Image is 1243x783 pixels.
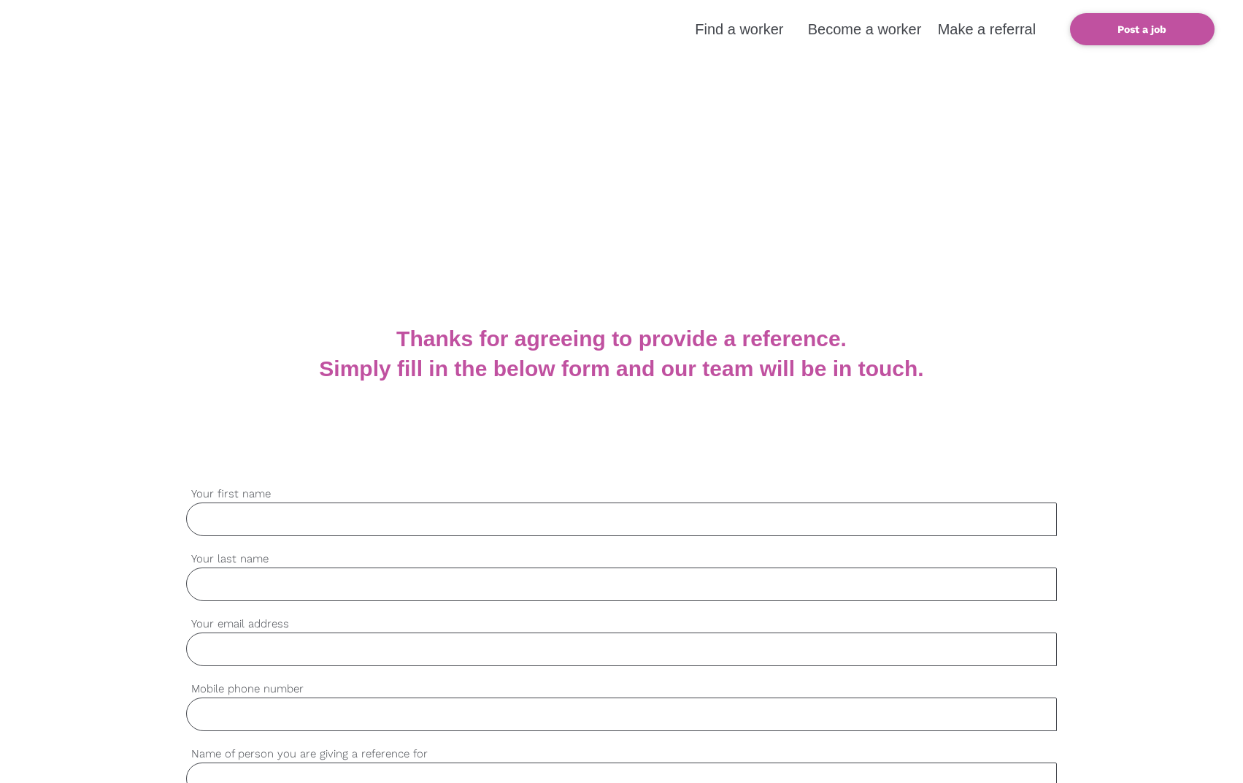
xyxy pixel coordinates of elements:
[186,486,1056,503] label: Your first name
[1117,23,1166,35] b: Post a job
[938,21,1036,37] a: Make a referral
[186,616,1056,633] label: Your email address
[319,356,923,381] b: Simply fill in the below form and our team will be in touch.
[186,551,1056,568] label: Your last name
[186,746,1056,763] label: Name of person you are giving a reference for
[396,326,847,351] b: Thanks for agreeing to provide a reference.
[186,681,1056,698] label: Mobile phone number
[695,21,783,37] a: Find a worker
[1070,13,1215,45] a: Post a job
[808,21,922,37] a: Become a worker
